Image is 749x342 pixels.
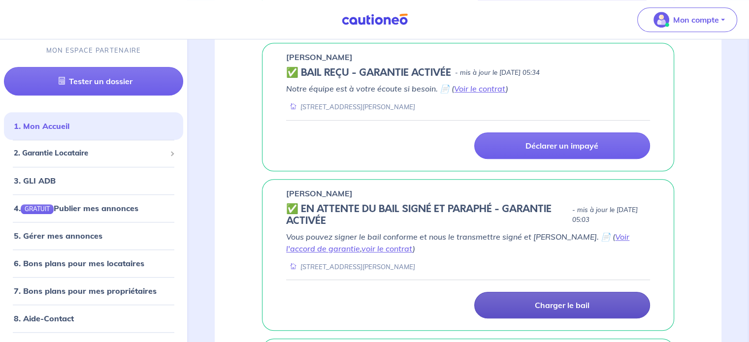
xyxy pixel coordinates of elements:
[4,117,183,136] div: 1. Mon Accueil
[46,46,141,56] p: MON ESPACE PARTENAIRE
[286,262,415,272] div: [STREET_ADDRESS][PERSON_NAME]
[14,122,69,131] a: 1. Mon Accueil
[454,84,506,93] a: Voir le contrat
[14,176,56,186] a: 3. GLI ADB
[4,309,183,328] div: 8. Aide-Contact
[286,203,568,227] h5: ✅️️️ EN ATTENTE DU BAIL SIGNÉ ET PARAPHÉ - GARANTIE ACTIVÉE
[286,232,629,253] a: Voir l'accord de garantie
[673,14,719,26] p: Mon compte
[14,231,102,241] a: 5. Gérer mes annonces
[4,144,183,163] div: 2. Garantie Locataire
[4,67,183,96] a: Tester un dossier
[4,171,183,190] div: 3. GLI ADB
[286,51,353,63] p: [PERSON_NAME]
[474,292,650,318] a: Charger le bail
[474,132,650,159] a: Déclarer un impayé
[286,102,415,112] div: [STREET_ADDRESS][PERSON_NAME]
[4,281,183,301] div: 7. Bons plans pour mes propriétaires
[14,258,144,268] a: 6. Bons plans pour mes locataires
[653,12,669,28] img: illu_account_valid_menu.svg
[338,13,412,26] img: Cautioneo
[4,198,183,218] div: 4.GRATUITPublier mes annonces
[535,300,589,310] p: Charger le bail
[14,148,166,159] span: 2. Garantie Locataire
[572,205,650,225] p: - mis à jour le [DATE] 05:03
[286,67,650,79] div: state: CONTRACT-VALIDATED, Context: IN-MANAGEMENT,IS-GL-CAUTION
[286,203,650,227] div: state: CONTRACT-SIGNED, Context: FINISHED,IS-GL-CAUTION
[525,141,598,151] p: Déclarer un impayé
[361,244,413,253] a: voir le contrat
[286,187,353,199] p: [PERSON_NAME]
[14,286,157,296] a: 7. Bons plans pour mes propriétaires
[14,313,74,323] a: 8. Aide-Contact
[286,84,508,93] em: Notre équipe est à votre écoute si besoin. 📄 ( )
[286,232,629,253] em: Vous pouvez signer le bail conforme et nous le transmettre signé et [PERSON_NAME]. 📄 ( , )
[455,68,540,78] p: - mis à jour le [DATE] 05:34
[4,226,183,246] div: 5. Gérer mes annonces
[286,67,451,79] h5: ✅ BAIL REÇU - GARANTIE ACTIVÉE
[637,7,737,32] button: illu_account_valid_menu.svgMon compte
[4,253,183,273] div: 6. Bons plans pour mes locataires
[14,203,138,213] a: 4.GRATUITPublier mes annonces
